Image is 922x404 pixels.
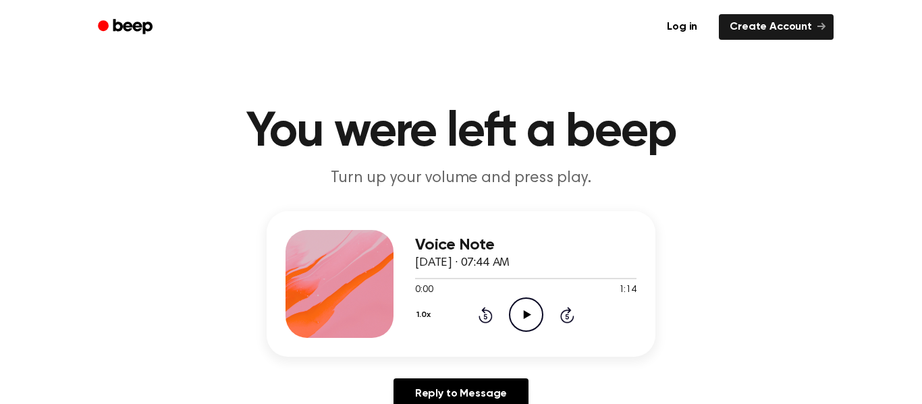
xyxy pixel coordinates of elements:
a: Beep [88,14,165,40]
a: Log in [653,11,711,42]
button: 1.0x [415,304,435,326]
a: Create Account [719,14,834,40]
span: 0:00 [415,283,433,297]
h3: Voice Note [415,236,636,254]
h1: You were left a beep [115,108,807,156]
p: Turn up your volume and press play. [202,167,720,190]
span: [DATE] · 07:44 AM [415,257,510,269]
span: 1:14 [619,283,636,297]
